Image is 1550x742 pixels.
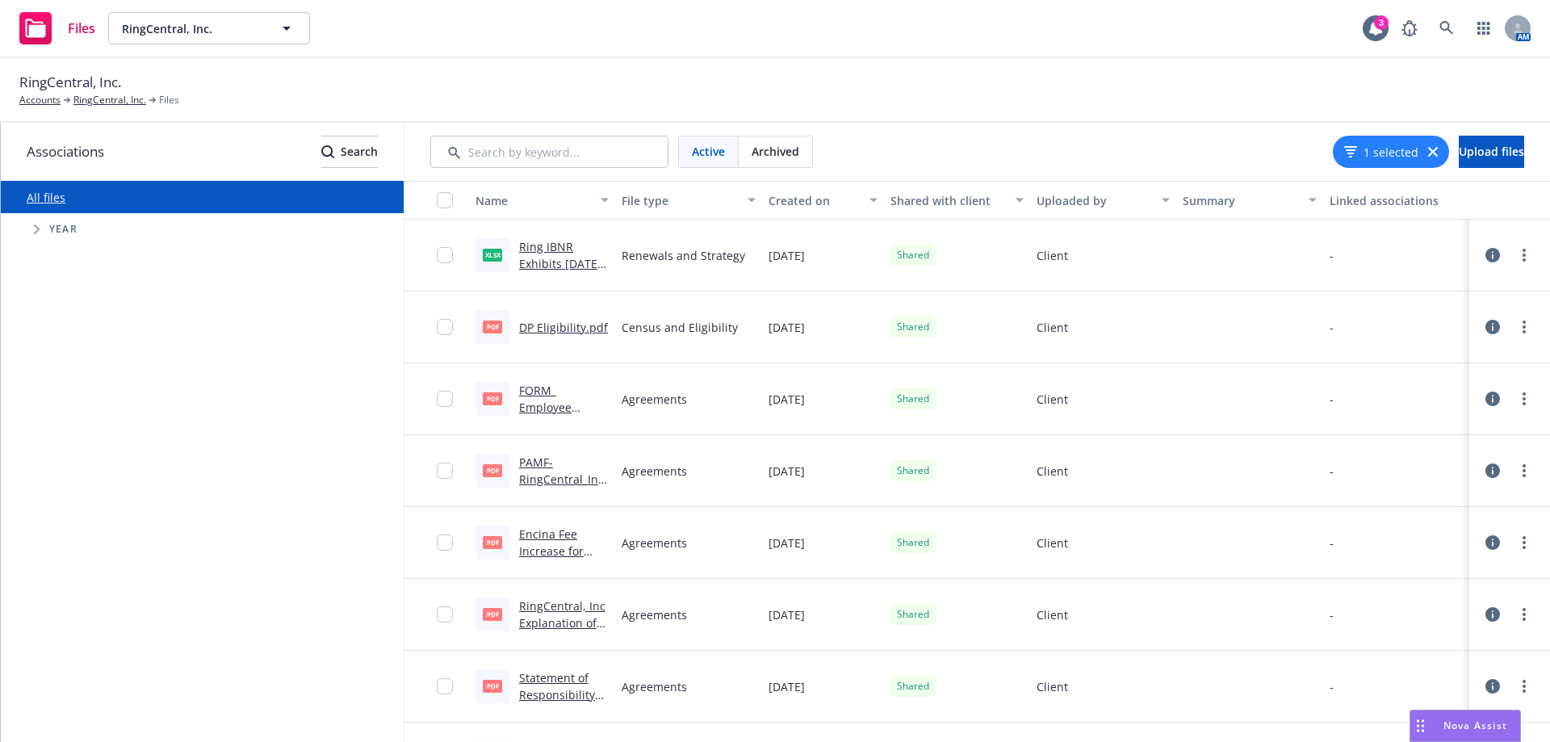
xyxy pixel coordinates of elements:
a: more [1514,605,1534,624]
span: pdf [483,321,502,333]
input: Toggle Row Selected [437,678,453,694]
span: Agreements [622,678,687,695]
input: Select all [437,192,453,208]
a: RingCentral, Inc Explanation of Administrative ServicesPDF - Copy.pdf [519,598,605,681]
div: - [1330,534,1334,551]
span: Census and Eligibility [622,319,738,336]
div: Uploaded by [1037,192,1152,209]
div: Tree Example [1,213,404,245]
a: more [1514,461,1534,480]
div: - [1330,319,1334,336]
span: Shared [897,463,929,478]
div: Search [321,136,378,167]
svg: Search [321,145,334,158]
span: [DATE] [769,247,805,264]
span: Shared [897,248,929,262]
span: Archived [752,143,799,160]
span: Agreements [622,391,687,408]
span: Client [1037,534,1068,551]
span: Client [1037,463,1068,480]
input: Toggle Row Selected [437,319,453,335]
a: more [1514,389,1534,409]
button: Name [469,181,615,220]
button: SearchSearch [321,136,378,168]
a: Files [13,6,102,51]
span: Shared [897,392,929,406]
span: Active [692,143,725,160]
button: 1 selected [1344,144,1418,161]
div: - [1330,391,1334,408]
span: Client [1037,678,1068,695]
a: Search [1431,12,1463,44]
span: Client [1037,319,1068,336]
a: Statement of Responsibility MET [DATE] - Copy.pdf [519,670,595,736]
span: Shared [897,535,929,550]
div: Shared with client [890,192,1006,209]
input: Toggle Row Selected [437,534,453,551]
span: [DATE] [769,391,805,408]
a: RingCentral, Inc. [73,93,146,107]
span: [DATE] [769,678,805,695]
span: [DATE] [769,606,805,623]
span: Nova Assist [1443,719,1507,732]
span: pdf [483,464,502,476]
span: pdf [483,608,502,620]
a: Report a Bug [1393,12,1426,44]
a: PAMF-RingCentral_Inc-Executive_Health__Services_Agreement_(01591587xBA01C).DOCX.pdf [519,455,608,572]
button: Linked associations [1323,181,1469,220]
span: Client [1037,606,1068,623]
button: Summary [1176,181,1322,220]
span: pdf [483,392,502,405]
div: Summary [1183,192,1298,209]
button: RingCentral, Inc. [108,12,310,44]
span: Files [68,22,95,35]
span: Client [1037,391,1068,408]
input: Toggle Row Selected [437,463,453,479]
input: Search by keyword... [430,136,668,168]
span: pdf [483,536,502,548]
button: File type [615,181,761,220]
div: - [1330,606,1334,623]
span: [DATE] [769,534,805,551]
a: Ring IBNR Exhibits [DATE] USI RC Finance [PERSON_NAME].xlsx [519,239,605,322]
a: more [1514,533,1534,552]
div: Linked associations [1330,192,1463,209]
a: FORM_ Employee Health Services Agreement (EHP_PAMF) (01244275.DOCX-2).pdf [519,383,608,500]
a: Encina Fee Increase for 2024 Concierge Program.pdf [519,526,602,593]
div: - [1330,463,1334,480]
input: Toggle Row Selected [437,391,453,407]
span: Client [1037,247,1068,264]
span: Associations [27,141,104,162]
span: Agreements [622,534,687,551]
div: - [1330,247,1334,264]
span: RingCentral, Inc. [19,72,121,93]
a: Switch app [1468,12,1500,44]
div: Created on [769,192,860,209]
a: more [1514,245,1534,265]
span: [DATE] [769,463,805,480]
input: Toggle Row Selected [437,247,453,263]
span: Shared [897,607,929,622]
div: Drag to move [1410,711,1431,741]
span: Agreements [622,463,687,480]
a: DP Eligibility.pdf [519,320,608,335]
a: more [1514,317,1534,337]
div: Name [475,192,591,209]
span: Shared [897,320,929,334]
span: RingCentral, Inc. [122,20,262,37]
button: Uploaded by [1030,181,1176,220]
a: Accounts [19,93,61,107]
span: pdf [483,680,502,692]
span: Shared [897,679,929,694]
span: Year [49,224,77,234]
input: Toggle Row Selected [437,606,453,623]
button: Shared with client [884,181,1030,220]
div: File type [622,192,737,209]
a: more [1514,677,1534,696]
span: [DATE] [769,319,805,336]
div: - [1330,678,1334,695]
span: xlsx [483,249,502,261]
button: Nova Assist [1410,710,1521,742]
span: Files [159,93,179,107]
div: 3 [1374,15,1389,30]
